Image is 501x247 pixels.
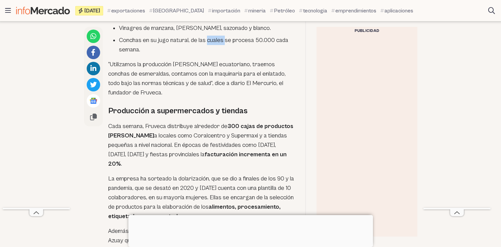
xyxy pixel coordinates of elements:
[335,7,376,15] span: emprendimientos
[119,36,295,54] li: Conchas en su jugo natural, de las cuales se procesa 50.000 cada semana.
[331,7,376,15] a: emprendimientos
[208,7,240,15] a: importación
[149,7,204,15] a: [GEOGRAPHIC_DATA]
[380,7,413,15] a: aplicaciones
[119,24,295,33] li: Vinagres de manzana, [PERSON_NAME], sazonado y blanco.
[248,7,266,15] span: mineria
[89,97,97,105] img: Google News logo
[108,174,295,221] p: La empresa ha sorteado la dolarización, que se dio a finales de los 90 y la pandemia, que se desa...
[108,122,295,169] p: Cada semana, Fruveca distribuye alrededor de a locales como Coralcentro y Supermaxi y a tiendas p...
[111,7,145,15] span: exportaciones
[108,106,295,116] h2: Producción a supermercados y tiendas
[153,7,204,15] span: [GEOGRAPHIC_DATA]
[317,27,417,35] div: Publicidad
[16,7,70,14] img: Infomercado Ecuador logo
[3,12,70,208] iframe: Advertisement
[212,7,240,15] span: importación
[108,60,295,97] p: “Utilizamos la producción [PERSON_NAME] ecuatoriano, traemos conchas de esmeraldas, contamos con ...
[108,123,293,139] strong: 300 cajas de productos [PERSON_NAME]
[274,7,295,15] span: Petróleo
[244,7,266,15] a: mineria
[423,12,491,208] iframe: Advertisement
[108,151,287,167] strong: facturación incrementa en un 20%
[108,203,281,220] strong: alimentos, procesamiento, etiquetado y empaquetado
[107,7,145,15] a: exportaciones
[128,215,373,245] iframe: Advertisement
[384,7,413,15] span: aplicaciones
[84,8,100,13] span: [DATE]
[299,7,327,15] a: tecnologia
[317,35,417,237] iframe: Advertisement
[270,7,295,15] a: Petróleo
[303,7,327,15] span: tecnologia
